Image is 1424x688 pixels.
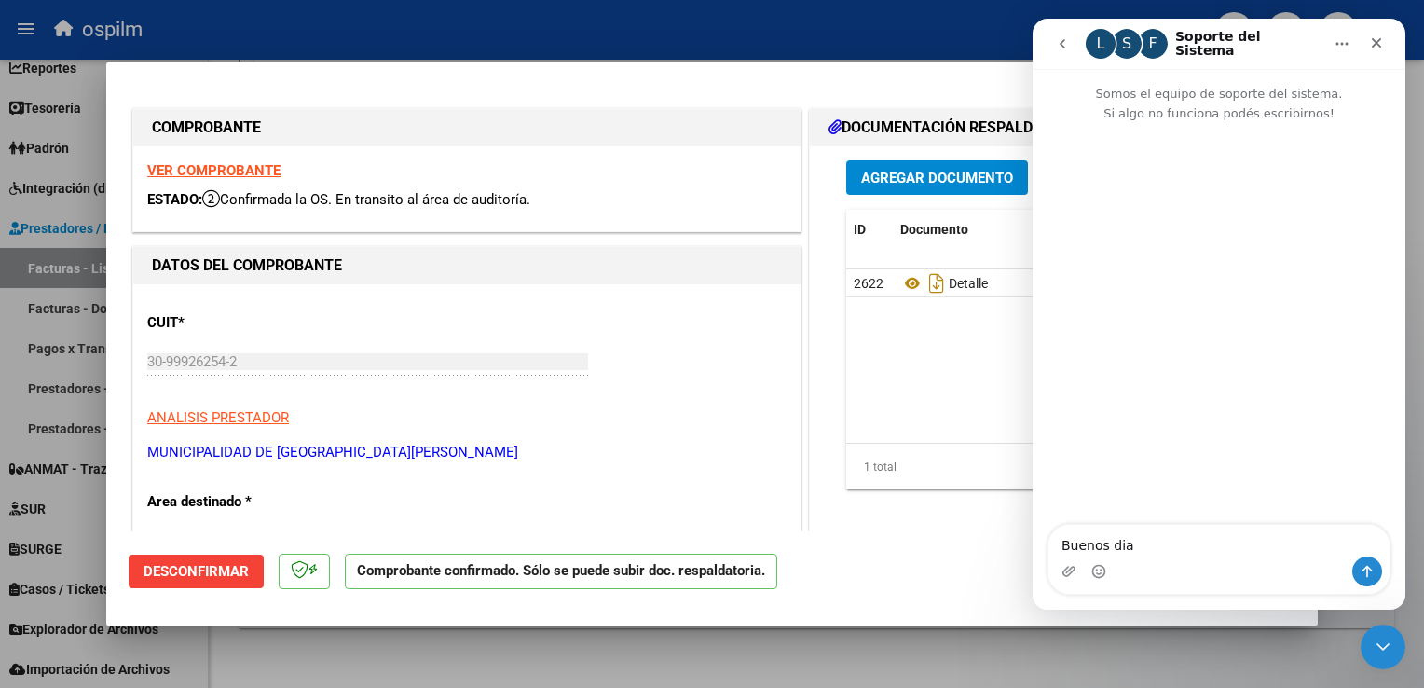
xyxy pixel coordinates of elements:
p: Area destinado * [147,491,339,513]
span: ESTADO: [147,191,202,208]
p: CUIT [147,312,339,334]
p: Comprobante confirmado. Sólo se puede subir doc. respaldatoria. [345,554,777,590]
span: Documento [900,222,968,237]
span: 2622 [854,276,883,291]
button: Desconfirmar [129,555,264,588]
strong: COMPROBANTE [152,118,261,136]
span: ANALISIS PRESTADOR [147,409,289,426]
div: 1 total [846,444,1254,490]
span: Confirmada la OS. En transito al área de auditoría. [202,191,530,208]
a: VER COMPROBANTE [147,162,281,179]
div: DOCUMENTACIÓN RESPALDATORIA [810,146,1291,533]
datatable-header-cell: Documento [893,210,1033,250]
p: MUNICIPALIDAD DE [GEOGRAPHIC_DATA][PERSON_NAME] [147,442,787,463]
i: Descargar documento [924,268,949,298]
strong: DATOS DEL COMPROBANTE [152,256,342,274]
span: ID [854,222,866,237]
span: Desconfirmar [144,563,249,580]
mat-expansion-panel-header: DOCUMENTACIÓN RESPALDATORIA [810,109,1291,146]
button: Agregar Documento [846,160,1028,195]
h1: DOCUMENTACIÓN RESPALDATORIA [828,117,1099,139]
iframe: Intercom live chat [1033,19,1405,610]
datatable-header-cell: ID [846,210,893,250]
span: Detalle [900,276,988,291]
span: Agregar Documento [861,170,1013,186]
iframe: Intercom live chat [1361,625,1405,669]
